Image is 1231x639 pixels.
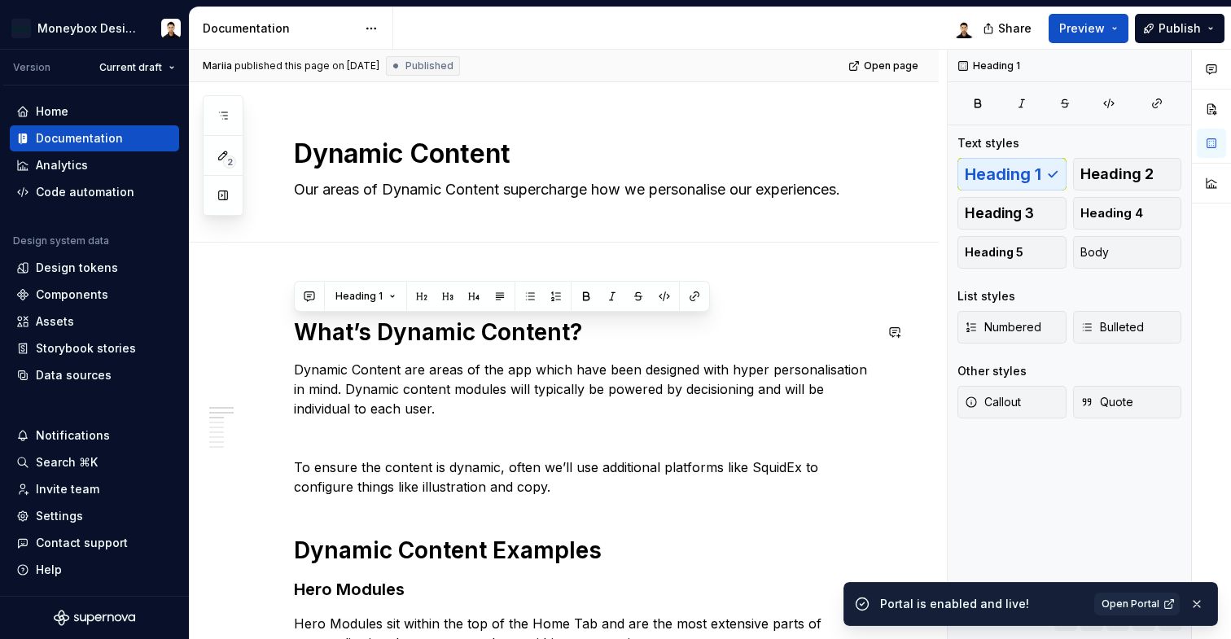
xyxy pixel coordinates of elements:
[10,179,179,205] a: Code automation
[957,386,1067,418] button: Callout
[291,177,870,203] textarea: Our areas of Dynamic Content supercharge how we personalise our experiences.
[957,363,1027,379] div: Other styles
[10,309,179,335] a: Assets
[957,236,1067,269] button: Heading 5
[36,340,136,357] div: Storybook stories
[10,557,179,583] button: Help
[3,11,186,46] button: Moneybox Design SystemDerek
[10,98,179,125] a: Home
[36,130,123,147] div: Documentation
[203,59,232,72] span: Mariia
[10,282,179,308] a: Components
[10,125,179,151] a: Documentation
[1080,244,1109,260] span: Body
[1073,158,1182,190] button: Heading 2
[223,155,236,169] span: 2
[1073,311,1182,344] button: Bulleted
[294,578,874,601] h3: Hero Modules
[36,184,134,200] div: Code automation
[1073,236,1182,269] button: Body
[13,61,50,74] div: Version
[965,319,1041,335] span: Numbered
[92,56,182,79] button: Current draft
[36,508,83,524] div: Settings
[954,19,974,38] img: Derek
[957,197,1067,230] button: Heading 3
[36,481,99,497] div: Invite team
[36,427,110,444] div: Notifications
[99,61,162,74] span: Current draft
[1080,319,1144,335] span: Bulleted
[36,103,68,120] div: Home
[1073,197,1182,230] button: Heading 4
[10,362,179,388] a: Data sources
[965,205,1034,221] span: Heading 3
[957,135,1019,151] div: Text styles
[1049,14,1128,43] button: Preview
[335,290,383,303] span: Heading 1
[10,152,179,178] a: Analytics
[1135,14,1224,43] button: Publish
[54,610,135,626] svg: Supernova Logo
[294,457,874,497] p: To ensure the content is dynamic, often we’ll use additional platforms like SquidEx to configure ...
[10,476,179,502] a: Invite team
[36,313,74,330] div: Assets
[36,367,112,383] div: Data sources
[957,311,1067,344] button: Numbered
[1059,20,1105,37] span: Preview
[10,422,179,449] button: Notifications
[864,59,918,72] span: Open page
[965,394,1021,410] span: Callout
[13,234,109,247] div: Design system data
[294,360,874,418] p: Dynamic Content are areas of the app which have been designed with hyper personalisation in mind....
[843,55,926,77] a: Open page
[37,20,142,37] div: Moneybox Design System
[10,530,179,556] button: Contact support
[36,260,118,276] div: Design tokens
[36,157,88,173] div: Analytics
[10,503,179,529] a: Settings
[11,19,31,38] img: c17557e8-ebdc-49e2-ab9e-7487adcf6d53.png
[1094,593,1180,615] a: Open Portal
[1080,166,1154,182] span: Heading 2
[234,59,379,72] div: published this page on [DATE]
[203,20,357,37] div: Documentation
[998,20,1032,37] span: Share
[405,59,453,72] span: Published
[36,287,108,303] div: Components
[1159,20,1201,37] span: Publish
[1073,386,1182,418] button: Quote
[1080,394,1133,410] span: Quote
[880,596,1084,612] div: Portal is enabled and live!
[36,454,98,470] div: Search ⌘K
[957,288,1015,304] div: List styles
[965,244,1023,260] span: Heading 5
[161,19,181,38] img: Derek
[975,14,1042,43] button: Share
[328,285,403,308] button: Heading 1
[294,536,874,565] h1: Dynamic Content Examples
[294,317,874,347] h1: What’s Dynamic Content?
[291,134,870,173] textarea: Dynamic Content
[1102,597,1159,611] span: Open Portal
[36,562,62,578] div: Help
[10,449,179,475] button: Search ⌘K
[10,255,179,281] a: Design tokens
[36,535,128,551] div: Contact support
[1080,205,1143,221] span: Heading 4
[10,335,179,361] a: Storybook stories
